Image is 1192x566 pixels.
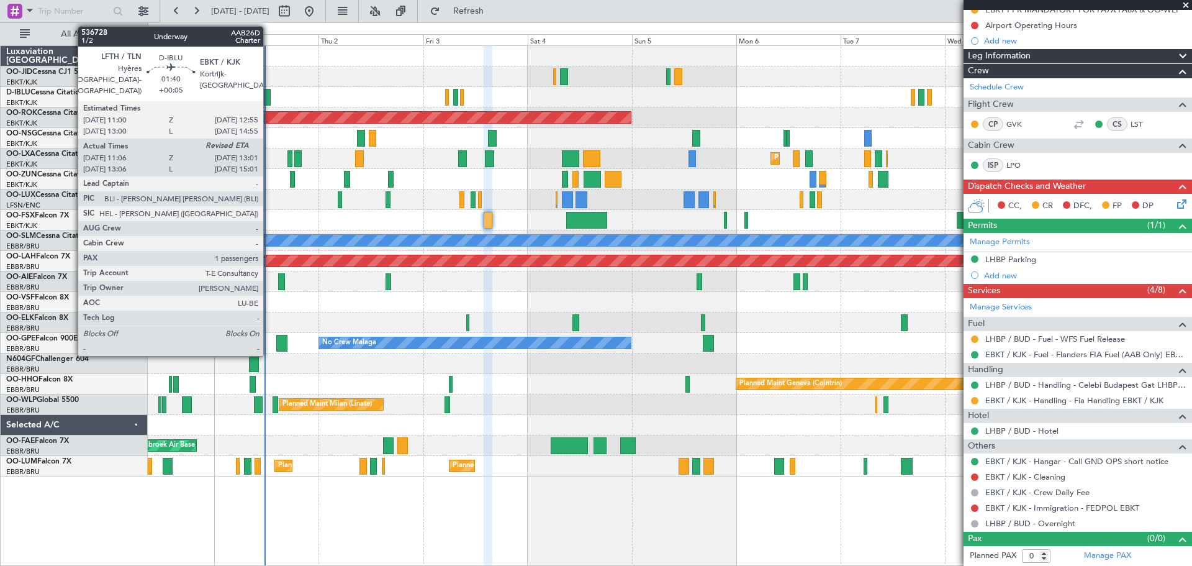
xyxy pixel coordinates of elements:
[6,171,106,178] a: OO-ZUNCessna Citation CJ4
[968,180,1086,194] span: Dispatch Checks and Weather
[6,232,36,240] span: OO-SLM
[985,334,1125,344] a: LHBP / BUD - Fuel - WFS Fuel Release
[6,458,71,465] a: OO-LUMFalcon 7X
[6,376,38,383] span: OO-HHO
[985,4,1181,15] div: EBKT PPR MANDATORY FOR FA7X FA8X & OO-WLP
[6,212,69,219] a: OO-FSXFalcon 7X
[985,20,1077,30] div: Airport Operating Hours
[6,335,35,342] span: OO-GPE
[6,365,40,374] a: EBBR/BRU
[968,363,1003,377] span: Handling
[6,89,30,96] span: D-IBLU
[6,78,37,87] a: EBKT/KJK
[736,34,841,45] div: Mon 6
[6,355,89,363] a: N604GFChallenger 604
[968,409,989,423] span: Hotel
[984,35,1186,46] div: Add new
[211,6,269,17] span: [DATE] - [DATE]
[6,201,40,210] a: LFSN/ENC
[6,171,37,178] span: OO-ZUN
[6,273,67,281] a: OO-AIEFalcon 7X
[6,68,87,76] a: OO-JIDCessna CJ1 525
[6,130,106,137] a: OO-NSGCessna Citation CJ4
[841,34,945,45] div: Tue 7
[453,457,677,475] div: Planned Maint [GEOGRAPHIC_DATA] ([GEOGRAPHIC_DATA] National)
[6,303,40,313] a: EBBR/BRU
[968,284,1000,298] span: Services
[985,518,1075,529] a: LHBP / BUD - Overnight
[6,262,40,272] a: EBBR/BRU
[1147,283,1165,296] span: (4/8)
[6,191,35,199] span: OO-LUX
[6,447,40,456] a: EBBR/BRU
[970,550,1016,562] label: Planned PAX
[6,150,35,158] span: OO-LXA
[1113,200,1122,212] span: FP
[443,7,495,16] span: Refresh
[110,34,214,45] div: Tue 30
[150,25,171,35] div: [DATE]
[32,30,131,39] span: All Aircraft
[6,232,105,240] a: OO-SLMCessna Citation XLS
[278,457,503,475] div: Planned Maint [GEOGRAPHIC_DATA] ([GEOGRAPHIC_DATA] National)
[968,139,1014,153] span: Cabin Crew
[632,34,736,45] div: Sun 5
[6,294,35,301] span: OO-VSF
[6,98,37,107] a: EBKT/KJK
[985,380,1186,390] a: LHBP / BUD - Handling - Celebi Budapest Gat LHBP / BUD
[6,242,40,251] a: EBBR/BRU
[528,34,632,45] div: Sat 4
[1142,200,1154,212] span: DP
[6,273,33,281] span: OO-AIE
[318,34,423,45] div: Thu 2
[38,2,109,21] input: Trip Number
[970,81,1024,94] a: Schedule Crew
[1147,219,1165,232] span: (1/1)
[6,253,36,260] span: OO-LAH
[968,532,982,546] span: Pax
[6,385,40,395] a: EBBR/BRU
[6,283,40,292] a: EBBR/BRU
[985,395,1163,406] a: EBKT / KJK - Handling - Fia Handling EBKT / KJK
[6,314,34,322] span: OO-ELK
[6,396,37,404] span: OO-WLP
[968,317,985,331] span: Fuel
[1147,532,1165,545] span: (0/0)
[985,254,1036,265] div: LHBP Parking
[14,24,135,44] button: All Aircraft
[6,324,40,333] a: EBBR/BRU
[983,117,1003,131] div: CP
[6,467,40,477] a: EBBR/BRU
[6,191,104,199] a: OO-LUXCessna Citation CJ4
[968,49,1031,63] span: Leg Information
[6,119,37,128] a: EBKT/KJK
[6,160,37,169] a: EBKT/KJK
[6,139,37,148] a: EBKT/KJK
[970,236,1030,249] a: Manage Permits
[322,334,376,352] div: No Crew Malaga
[6,344,40,354] a: EBBR/BRU
[6,253,70,260] a: OO-LAHFalcon 7X
[6,355,35,363] span: N604GF
[983,158,1003,172] div: ISP
[985,487,1090,498] a: EBKT / KJK - Crew Daily Fee
[6,221,37,231] a: EBKT/KJK
[6,376,73,383] a: OO-HHOFalcon 8X
[1073,200,1092,212] span: DFC,
[214,34,318,45] div: Wed 1
[968,64,989,78] span: Crew
[6,212,35,219] span: OO-FSX
[6,314,68,322] a: OO-ELKFalcon 8X
[774,149,919,168] div: Planned Maint Kortrijk-[GEOGRAPHIC_DATA]
[1107,117,1127,131] div: CS
[6,437,69,445] a: OO-FAEFalcon 7X
[6,68,32,76] span: OO-JID
[968,219,997,233] span: Permits
[6,335,109,342] a: OO-GPEFalcon 900EX EASy II
[1008,200,1022,212] span: CC,
[424,1,499,21] button: Refresh
[985,349,1186,360] a: EBKT / KJK - Fuel - Flanders FIA Fuel (AAB Only) EBKT / KJK
[985,503,1139,513] a: EBKT / KJK - Immigration - FEDPOL EBKT
[6,150,104,158] a: OO-LXACessna Citation CJ4
[985,472,1065,482] a: EBKT / KJK - Cleaning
